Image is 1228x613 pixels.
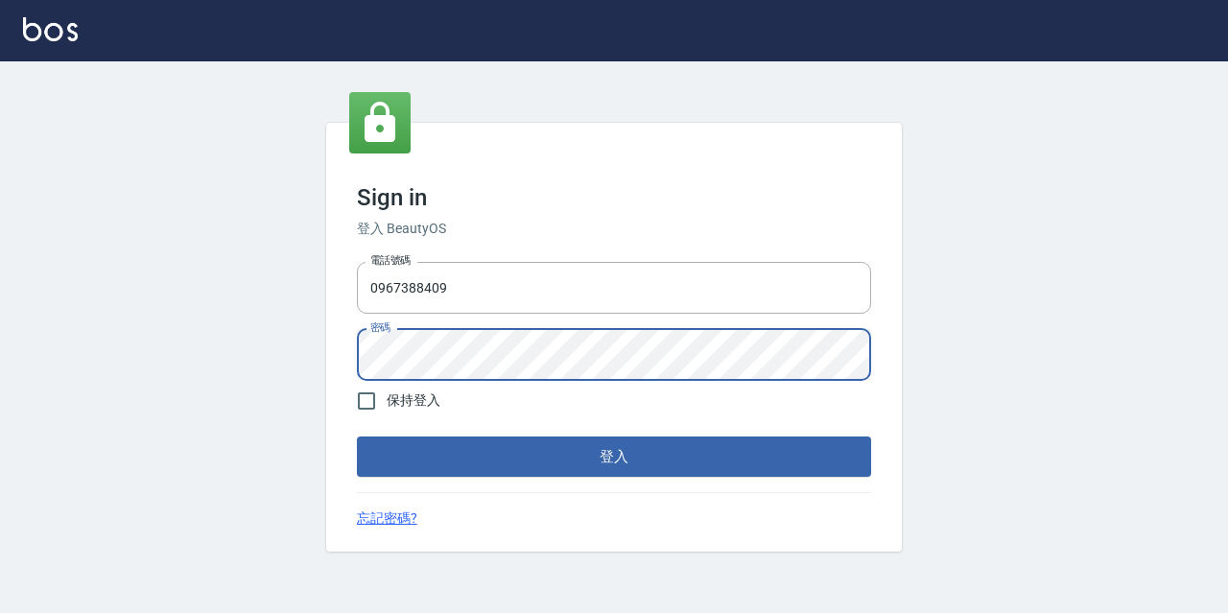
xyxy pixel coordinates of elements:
[357,184,871,211] h3: Sign in
[370,320,390,335] label: 密碼
[357,436,871,477] button: 登入
[357,219,871,239] h6: 登入 BeautyOS
[357,508,417,529] a: 忘記密碼?
[370,253,411,268] label: 電話號碼
[387,390,440,411] span: 保持登入
[23,17,78,41] img: Logo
